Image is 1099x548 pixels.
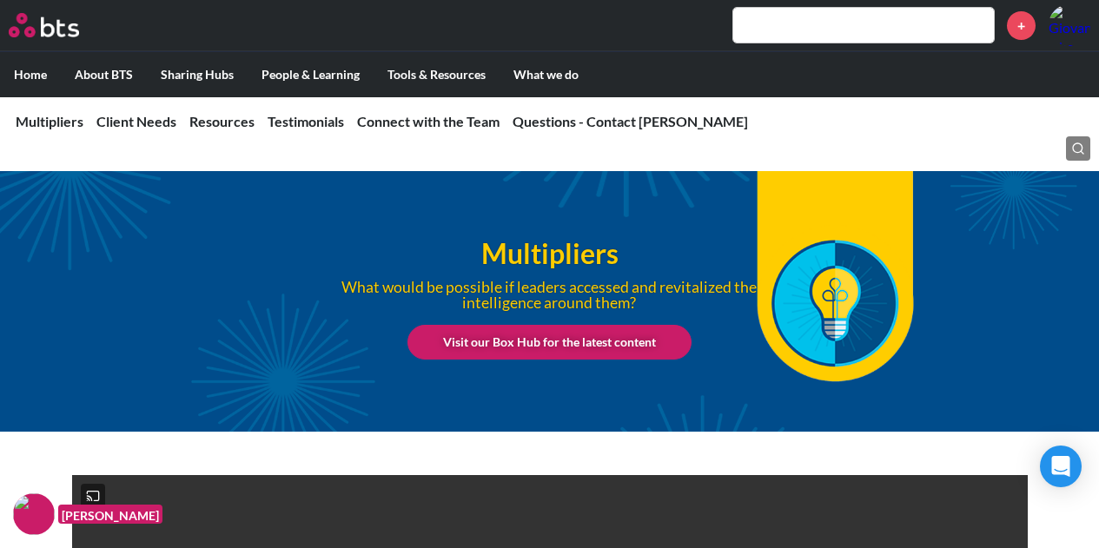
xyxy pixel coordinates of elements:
a: Visit our Box Hub for the latest content [407,325,692,360]
img: BTS Logo [9,13,79,37]
label: People & Learning [248,52,374,97]
label: What we do [500,52,593,97]
img: F [13,493,55,535]
a: Multipliers [16,113,83,129]
a: Connect with the Team [357,113,500,129]
a: Resources [189,113,255,129]
a: Profile [1049,4,1090,46]
a: Questions - Contact [PERSON_NAME] [513,113,748,129]
label: About BTS [61,52,147,97]
div: Open Intercom Messenger [1040,446,1082,487]
label: Sharing Hubs [147,52,248,97]
a: Go home [9,13,111,37]
a: + [1007,11,1036,40]
a: Testimonials [268,113,344,129]
figcaption: [PERSON_NAME] [58,505,162,525]
img: Giovanna Liberali [1049,4,1090,46]
label: Tools & Resources [374,52,500,97]
p: What would be possible if leaders accessed and revitalized the intelligence around them? [313,280,786,310]
a: Client Needs [96,113,176,129]
h1: Multipliers [254,234,845,274]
